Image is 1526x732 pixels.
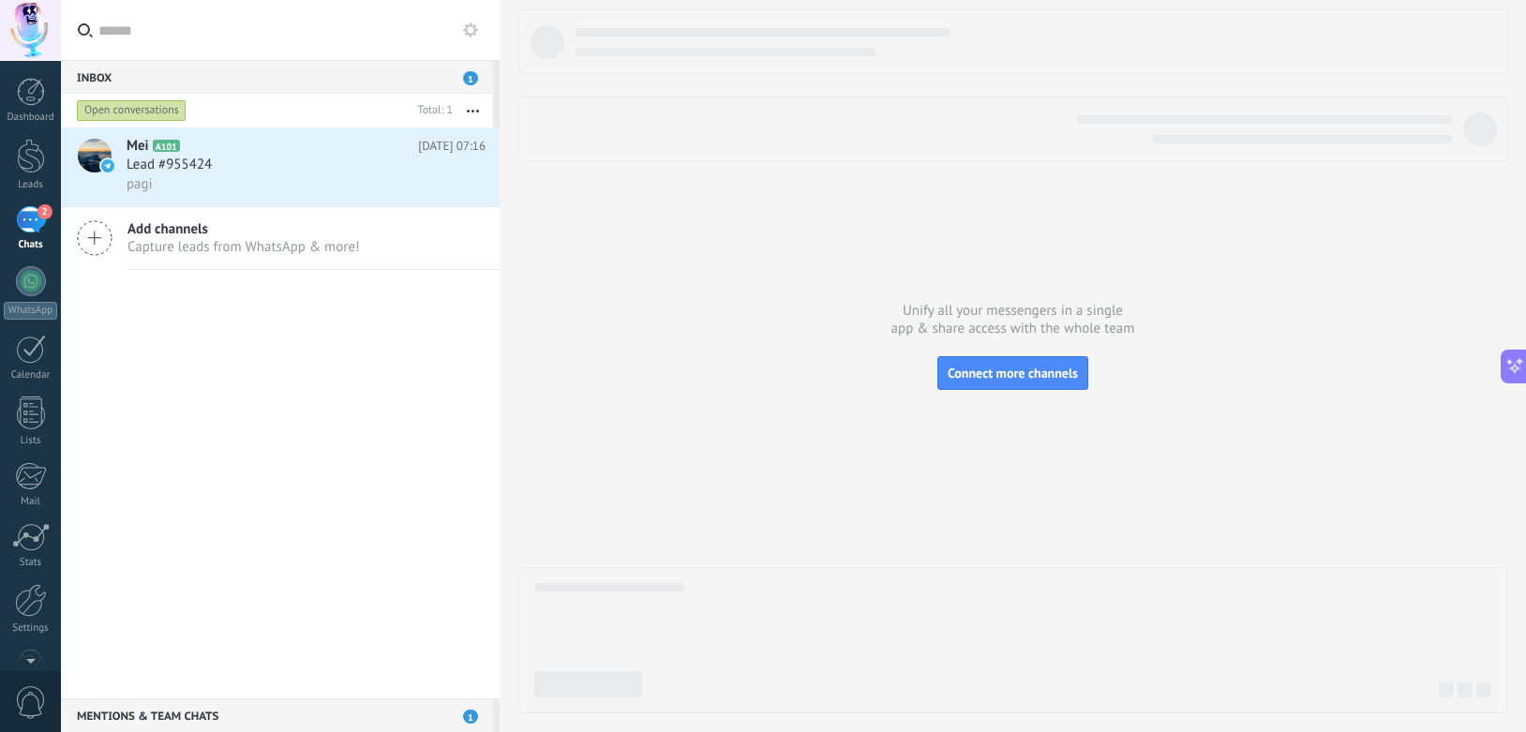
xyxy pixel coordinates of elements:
div: Leads [4,179,58,191]
div: Stats [4,557,58,569]
span: Lead #955424 [127,156,212,174]
span: A101 [153,140,180,152]
button: More [453,94,493,127]
span: pagi [127,175,153,193]
a: avatariconMeiA101[DATE] 07:16Lead #955424pagi [61,127,500,206]
div: Dashboard [4,112,58,124]
div: Calendar [4,369,58,381]
div: WhatsApp [4,302,57,320]
span: Add channels [127,220,360,238]
span: 2 [37,204,52,219]
div: Inbox [61,60,493,94]
div: Total: 1 [411,101,453,120]
div: Settings [4,622,58,635]
div: Lists [4,435,58,447]
img: icon [101,159,114,172]
div: Open conversations [77,99,187,122]
div: Chats [4,239,58,251]
button: Connect more channels [937,356,1088,390]
div: Mail [4,496,58,508]
div: Mentions & Team chats [61,698,493,732]
span: [DATE] 07:16 [418,137,486,156]
span: Mei [127,137,149,156]
span: 1 [463,71,478,85]
span: 1 [463,710,478,724]
span: Connect more channels [948,365,1078,381]
span: Capture leads from WhatsApp & more! [127,238,360,256]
